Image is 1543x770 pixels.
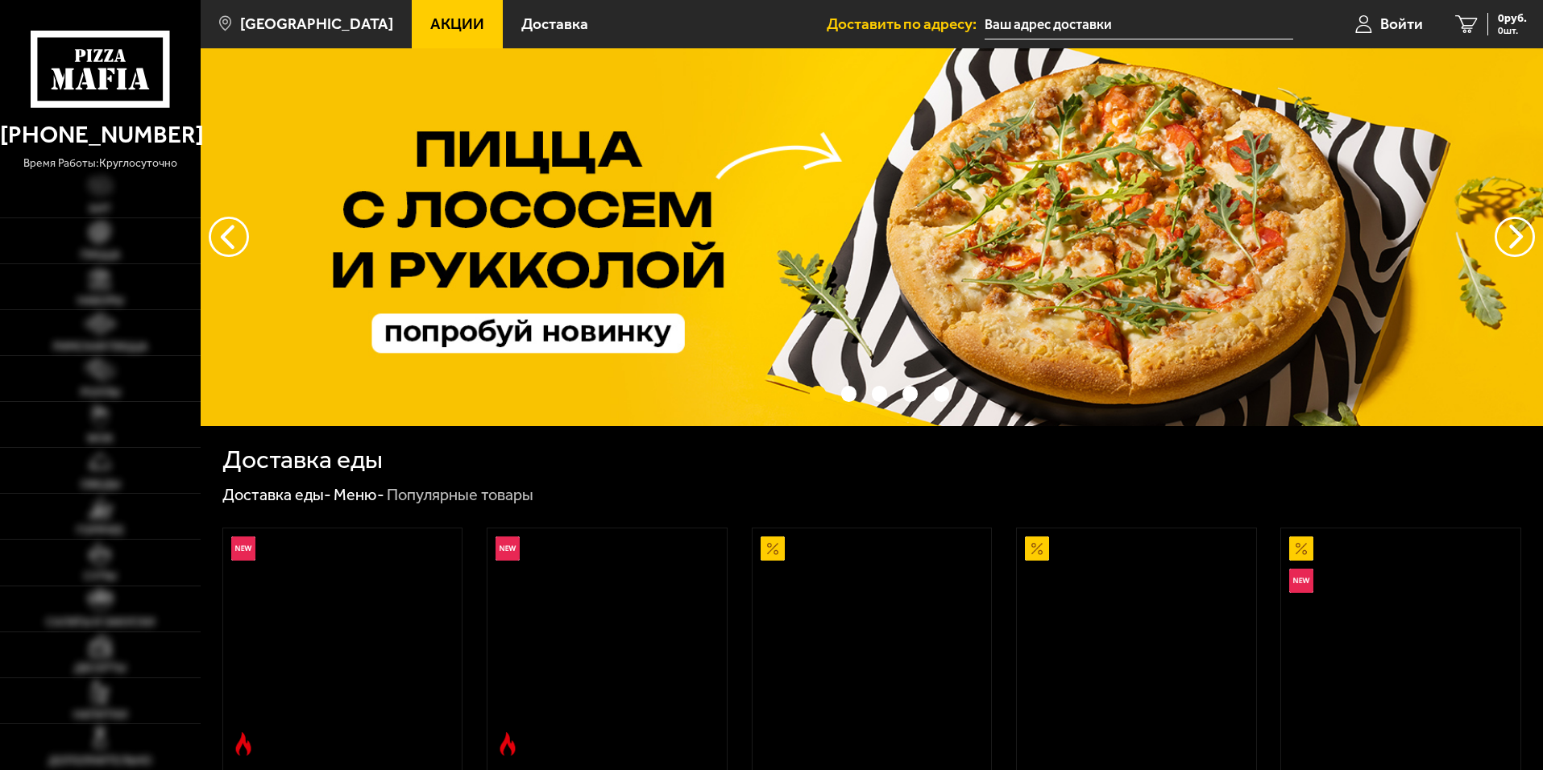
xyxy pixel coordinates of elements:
[209,217,249,257] button: следующий
[1289,569,1313,593] img: Новинка
[231,732,255,756] img: Острое блюдо
[902,386,918,401] button: точки переключения
[1281,528,1520,764] a: АкционныйНовинкаВсё включено
[1380,16,1423,31] span: Войти
[387,485,533,506] div: Популярные товары
[81,479,120,491] span: Обеды
[841,386,857,401] button: точки переключения
[222,485,331,504] a: Доставка еды-
[1498,26,1527,35] span: 0 шт.
[46,617,155,628] span: Салаты и закуски
[761,536,785,561] img: Акционный
[84,571,116,582] span: Супы
[48,756,151,767] span: Дополнительно
[1017,528,1256,764] a: АкционныйПепперони 25 см (толстое с сыром)
[496,536,520,561] img: Новинка
[81,387,120,399] span: Роллы
[1498,13,1527,24] span: 0 руб.
[430,16,484,31] span: Акции
[753,528,992,764] a: АкционныйАль-Шам 25 см (тонкое тесто)
[496,732,520,756] img: Острое блюдо
[77,296,123,307] span: Наборы
[810,386,825,401] button: точки переключения
[334,485,384,504] a: Меню-
[231,536,255,561] img: Новинка
[240,16,393,31] span: [GEOGRAPHIC_DATA]
[89,204,111,215] span: Хит
[77,525,124,536] span: Горячее
[1495,217,1535,257] button: предыдущий
[985,10,1293,39] input: Ваш адрес доставки
[1289,536,1313,561] img: Акционный
[81,250,120,261] span: Пицца
[934,386,949,401] button: точки переключения
[487,528,727,764] a: НовинкаОстрое блюдоРимская с мясным ассорти
[73,710,127,721] span: Напитки
[87,433,114,445] span: WOK
[872,386,887,401] button: точки переключения
[223,528,462,764] a: НовинкаОстрое блюдоРимская с креветками
[222,447,383,473] h1: Доставка еды
[1025,536,1049,561] img: Акционный
[521,16,588,31] span: Доставка
[53,342,147,353] span: Римская пицца
[827,16,985,31] span: Доставить по адресу:
[74,663,126,674] span: Десерты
